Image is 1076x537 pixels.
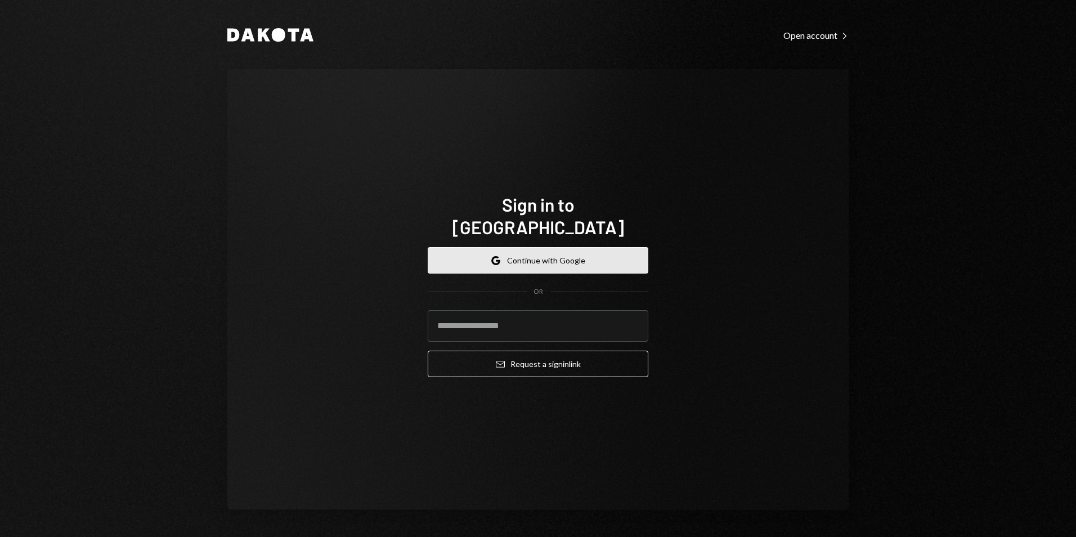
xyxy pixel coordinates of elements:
div: Open account [783,30,849,41]
button: Request a signinlink [428,351,648,377]
div: OR [533,287,543,297]
button: Continue with Google [428,247,648,274]
a: Open account [783,29,849,41]
h1: Sign in to [GEOGRAPHIC_DATA] [428,193,648,238]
